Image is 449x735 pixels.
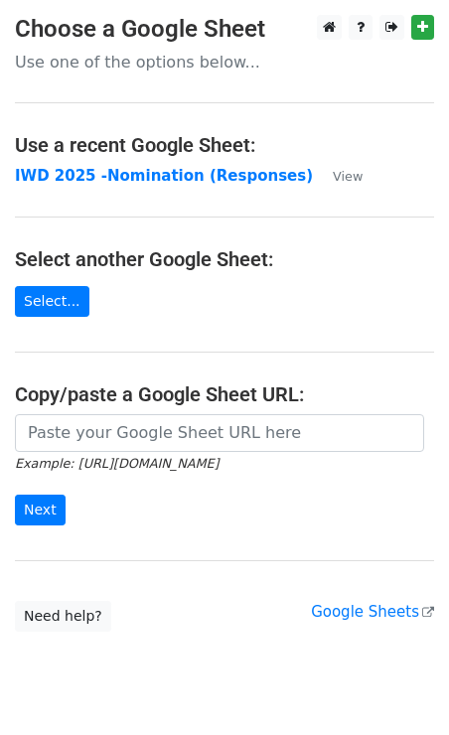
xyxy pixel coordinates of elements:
small: View [333,169,363,184]
a: IWD 2025 -Nomination (Responses) [15,167,313,185]
p: Use one of the options below... [15,52,434,73]
input: Paste your Google Sheet URL here [15,414,424,452]
a: View [313,167,363,185]
h4: Use a recent Google Sheet: [15,133,434,157]
h4: Select another Google Sheet: [15,247,434,271]
input: Next [15,495,66,525]
iframe: Chat Widget [350,640,449,735]
a: Select... [15,286,89,317]
a: Google Sheets [311,603,434,621]
h3: Choose a Google Sheet [15,15,434,44]
a: Need help? [15,601,111,632]
h4: Copy/paste a Google Sheet URL: [15,382,434,406]
small: Example: [URL][DOMAIN_NAME] [15,456,219,471]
